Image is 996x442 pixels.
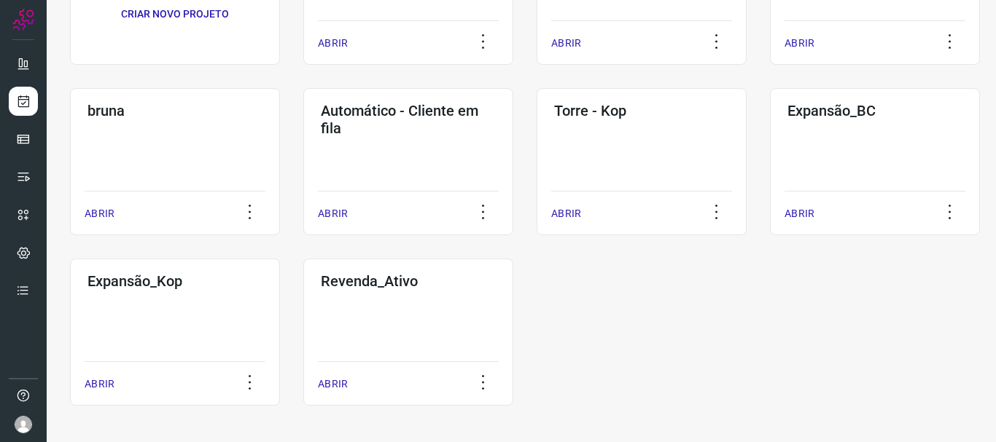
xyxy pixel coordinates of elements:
[87,272,262,290] h3: Expansão_Kop
[551,206,581,221] p: ABRIR
[121,7,229,22] p: CRIAR NOVO PROJETO
[321,102,496,137] h3: Automático - Cliente em fila
[85,376,114,392] p: ABRIR
[787,102,962,119] h3: Expansão_BC
[321,272,496,290] h3: Revenda_Ativo
[15,416,32,433] img: avatar-user-boy.jpg
[318,36,348,51] p: ABRIR
[318,376,348,392] p: ABRIR
[85,206,114,221] p: ABRIR
[12,9,34,31] img: Logo
[87,102,262,119] h3: bruna
[318,206,348,221] p: ABRIR
[785,36,814,51] p: ABRIR
[554,102,729,119] h3: Torre - Kop
[551,36,581,51] p: ABRIR
[785,206,814,221] p: ABRIR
